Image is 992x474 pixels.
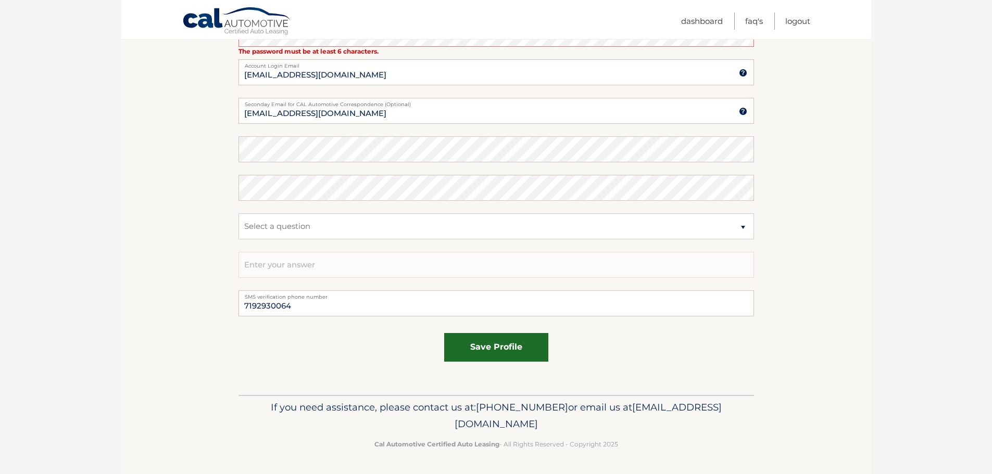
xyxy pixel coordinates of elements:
input: Telephone number for SMS login verification [238,290,754,316]
p: If you need assistance, please contact us at: or email us at [245,399,747,432]
button: save profile [444,333,548,362]
label: Seconday Email for CAL Automotive Correspondence (Optional) [238,98,754,106]
label: Account Login Email [238,59,754,68]
a: FAQ's [745,12,763,30]
span: [PHONE_NUMBER] [476,401,568,413]
a: Logout [785,12,810,30]
p: - All Rights Reserved - Copyright 2025 [245,439,747,450]
a: Dashboard [681,12,723,30]
img: tooltip.svg [739,107,747,116]
input: Account Login Email [238,59,754,85]
a: Cal Automotive [182,7,292,37]
input: Enter your answer [238,252,754,278]
strong: The password must be at least 6 characters. [238,47,379,55]
strong: Cal Automotive Certified Auto Leasing [374,440,499,448]
label: SMS verification phone number [238,290,754,299]
input: Seconday Email for CAL Automotive Correspondence (Optional) [238,98,754,124]
img: tooltip.svg [739,69,747,77]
